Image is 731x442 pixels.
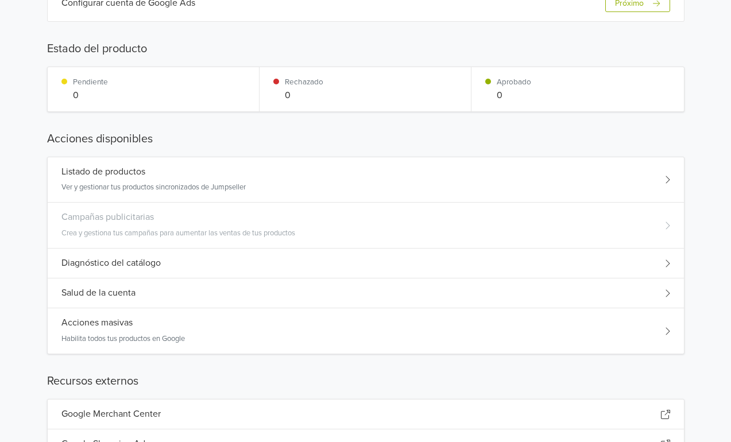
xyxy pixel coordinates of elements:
div: Rechazado0 [260,67,471,111]
div: Campañas publicitariasCrea y gestiona tus campañas para aumentar las ventas de tus productos [48,203,684,249]
h5: Google Merchant Center [61,409,161,420]
h5: Acciones masivas [61,317,133,328]
div: Acciones masivasHabilita todos tus productos en Google [48,308,684,354]
h5: Salud de la cuenta [61,288,136,298]
p: 0 [73,88,108,102]
div: Diagnóstico del catálogo [48,249,684,278]
div: Salud de la cuenta [48,278,684,308]
p: Crea y gestiona tus campañas para aumentar las ventas de tus productos [61,228,295,239]
p: 0 [497,88,531,102]
h5: Acciones disponibles [47,130,684,148]
p: 0 [285,88,323,102]
h5: Listado de productos [61,166,145,177]
div: Pendiente0 [48,67,260,111]
p: Pendiente [73,76,108,88]
div: Aprobado0 [471,67,683,111]
p: Rechazado [285,76,323,88]
div: Listado de productosVer y gestionar tus productos sincronizados de Jumpseller [48,157,684,203]
h5: Estado del producto [47,40,684,57]
h5: Diagnóstico del catálogo [61,258,161,269]
p: Habilita todos tus productos en Google [61,334,185,345]
p: Ver y gestionar tus productos sincronizados de Jumpseller [61,182,246,193]
h5: Campañas publicitarias [61,212,154,223]
h5: Recursos externos [47,373,684,390]
p: Aprobado [497,76,531,88]
div: Google Merchant Center [48,400,684,429]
